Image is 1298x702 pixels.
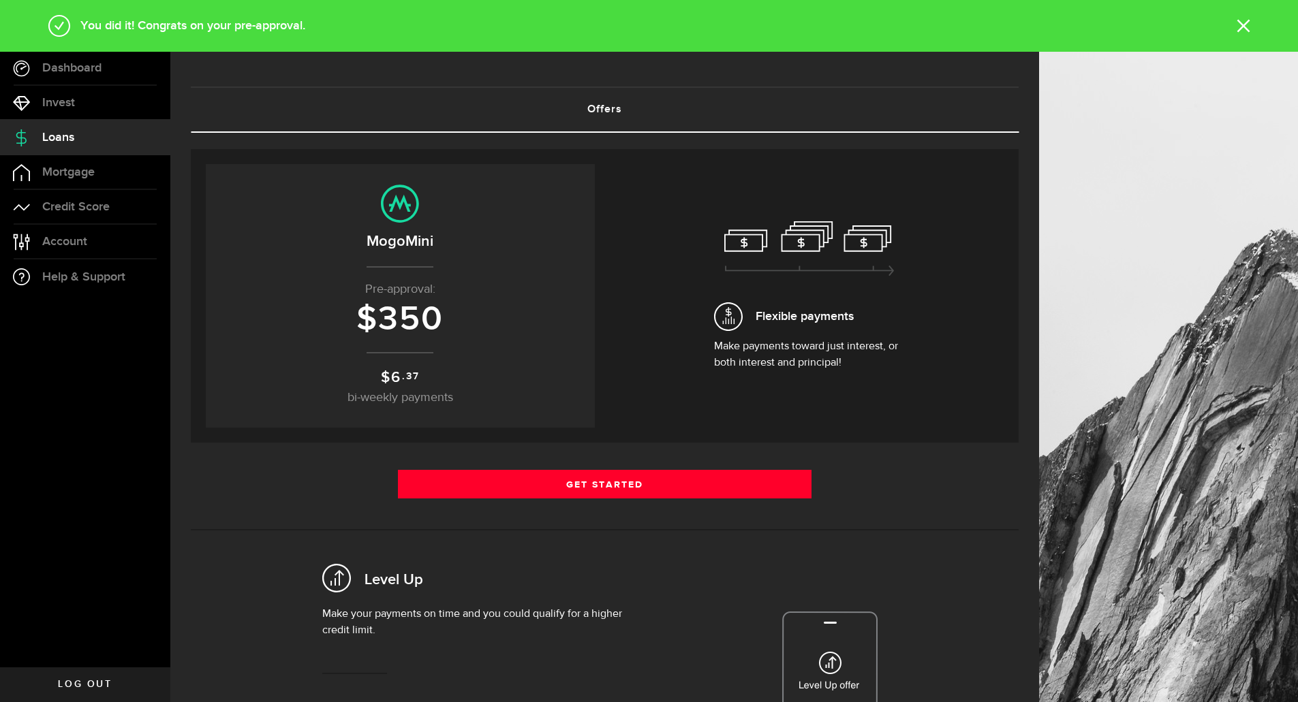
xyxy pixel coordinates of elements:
[42,97,75,109] span: Invest
[191,88,1019,131] a: Offers
[58,680,112,689] span: Log out
[356,299,378,340] span: $
[398,470,812,498] a: Get Started
[42,236,87,248] span: Account
[347,392,453,404] span: bi-weekly payments
[42,62,102,74] span: Dashboard
[42,166,95,178] span: Mortgage
[391,368,401,387] span: 6
[42,271,125,283] span: Help & Support
[714,338,905,371] p: Make payments toward just interest, or both interest and principal!
[219,281,581,299] p: Pre-approval:
[402,369,419,384] sup: .37
[322,606,645,639] p: Make your payments on time and you could qualify for a higher credit limit.
[71,17,1237,35] div: You did it! Congrats on your pre-approval.
[365,570,423,591] h2: Level Up
[191,86,1019,133] ul: Tabs Navigation
[756,307,854,325] span: Flexible payments
[378,299,444,340] span: 350
[219,230,581,253] h2: MogoMini
[381,368,391,387] span: $
[42,201,110,213] span: Credit Score
[42,131,74,144] span: Loans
